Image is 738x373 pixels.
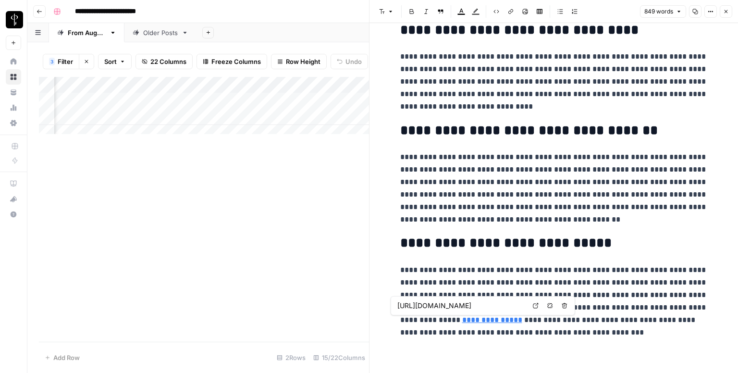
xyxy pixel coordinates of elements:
div: 15/22 Columns [309,350,369,365]
span: 3 [50,58,53,65]
a: From [DATE] [49,23,124,42]
div: From [DATE] [68,28,106,37]
a: AirOps Academy [6,176,21,191]
button: Sort [98,54,132,69]
a: Home [6,54,21,69]
a: Usage [6,100,21,115]
button: What's new? [6,191,21,207]
div: Older Posts [143,28,178,37]
span: Filter [58,57,73,66]
span: Freeze Columns [211,57,261,66]
button: Help + Support [6,207,21,222]
button: Row Height [271,54,327,69]
a: Browse [6,69,21,85]
div: What's new? [6,192,21,206]
span: Row Height [286,57,320,66]
a: Older Posts [124,23,197,42]
span: 22 Columns [150,57,186,66]
span: Add Row [53,353,80,362]
button: 3Filter [43,54,79,69]
span: 849 words [644,7,673,16]
span: Sort [104,57,117,66]
button: 849 words [640,5,686,18]
button: 22 Columns [135,54,193,69]
button: Workspace: LP Production Workloads [6,8,21,32]
div: 3 [49,58,55,65]
img: LP Production Workloads Logo [6,11,23,28]
span: Undo [345,57,362,66]
button: Undo [331,54,368,69]
a: Settings [6,115,21,131]
div: 2 Rows [273,350,309,365]
a: Your Data [6,85,21,100]
button: Freeze Columns [197,54,267,69]
button: Add Row [39,350,86,365]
